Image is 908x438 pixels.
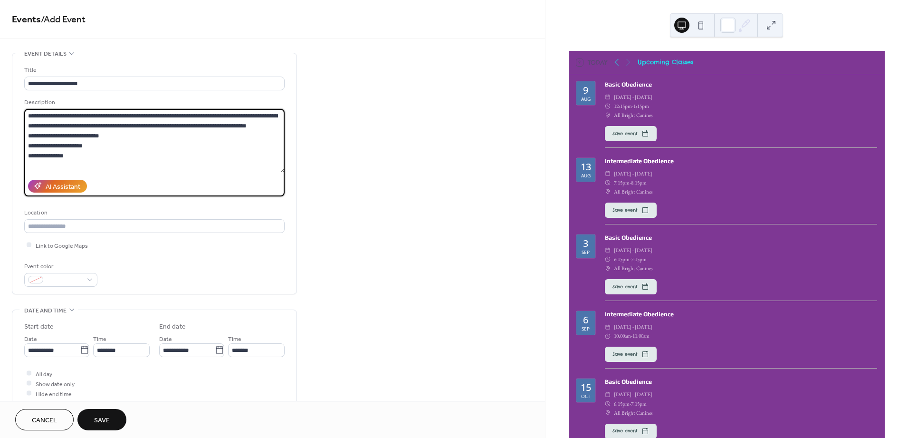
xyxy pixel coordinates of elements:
span: 6:15pm [614,255,630,264]
div: Event color [24,262,96,272]
span: All day [36,369,52,379]
div: ​ [605,255,611,264]
span: Time [93,334,106,344]
div: Upcoming Classes [638,58,693,67]
div: Basic Obedience [605,80,877,89]
span: Event details [24,49,67,59]
div: 9 [583,86,588,95]
div: ​ [605,169,611,178]
span: All Bright Canines [614,409,653,418]
div: 3 [583,239,588,248]
div: ​ [605,390,611,399]
div: Start date [24,322,54,332]
div: AI Assistant [46,182,80,192]
div: ​ [605,178,611,187]
div: ​ [605,322,611,331]
a: Events [12,10,41,29]
div: Intermediate Obedience [605,156,877,165]
button: AI Assistant [28,180,87,193]
div: ​ [605,93,611,102]
div: ​ [605,246,611,255]
div: 13 [581,162,591,172]
span: All Bright Canines [614,264,653,273]
div: ​ [605,264,611,273]
span: 8:15pm [631,178,647,187]
span: Save [94,416,110,426]
div: Title [24,65,283,75]
div: Description [24,97,283,107]
div: ​ [605,399,611,409]
span: Time [228,334,241,344]
span: - [630,178,631,187]
div: 6 [583,315,588,325]
span: 1:15pm [633,102,649,111]
span: All Bright Canines [614,187,653,196]
div: Sep [582,326,590,331]
span: 11:00am [632,331,650,341]
div: Oct [581,394,591,399]
span: [DATE] - [DATE] [614,322,652,331]
span: Date and time [24,306,67,316]
span: Show date only [36,379,75,389]
span: 7:15pm [614,178,630,187]
div: ​ [605,187,611,196]
div: ​ [605,111,611,120]
div: Sep [582,250,590,254]
span: All Bright Canines [614,111,653,120]
button: Save [77,409,126,430]
div: End date [159,322,186,332]
div: Basic Obedience [605,377,877,386]
div: 15 [581,383,591,392]
span: [DATE] - [DATE] [614,169,652,178]
button: Save event [605,279,657,294]
div: ​ [605,409,611,418]
span: - [630,255,631,264]
div: ​ [605,331,611,341]
span: - [630,399,631,409]
div: Basic Obedience [605,233,877,242]
button: Save event [605,347,657,362]
div: Location [24,208,283,218]
span: Date [24,334,37,344]
span: 6:15pm [614,399,630,409]
span: 10:00am [614,331,631,341]
span: Cancel [32,416,57,426]
span: / Add Event [41,10,86,29]
span: 7:15pm [631,255,647,264]
span: [DATE] - [DATE] [614,390,652,399]
span: 12:15pm [614,102,632,111]
span: - [631,331,632,341]
span: Link to Google Maps [36,241,88,251]
div: ​ [605,102,611,111]
span: Hide end time [36,389,72,399]
span: [DATE] - [DATE] [614,93,652,102]
span: Date [159,334,172,344]
button: Save event [605,203,657,218]
span: 7:15pm [631,399,647,409]
button: Save event [605,126,657,141]
div: Aug [581,97,591,101]
span: [DATE] - [DATE] [614,246,652,255]
div: Intermediate Obedience [605,310,877,319]
span: - [632,102,633,111]
button: Cancel [15,409,74,430]
div: Aug [581,173,591,178]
